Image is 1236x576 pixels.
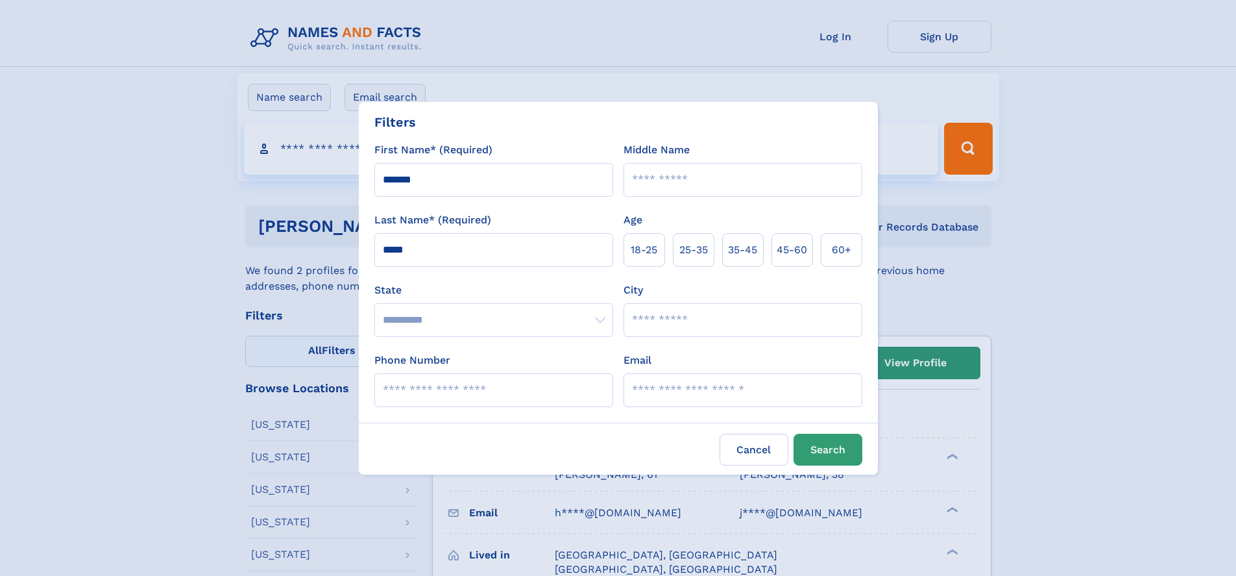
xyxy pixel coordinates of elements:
[777,242,807,258] span: 45‑60
[624,353,651,368] label: Email
[720,434,788,466] label: Cancel
[631,242,657,258] span: 18‑25
[374,282,613,298] label: State
[728,242,757,258] span: 35‑45
[374,112,416,132] div: Filters
[624,282,643,298] label: City
[624,212,642,228] label: Age
[794,434,862,466] button: Search
[624,142,690,158] label: Middle Name
[832,242,851,258] span: 60+
[374,212,491,228] label: Last Name* (Required)
[374,353,450,368] label: Phone Number
[374,142,492,158] label: First Name* (Required)
[679,242,708,258] span: 25‑35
